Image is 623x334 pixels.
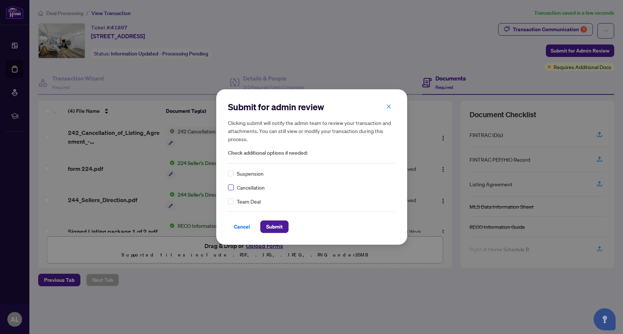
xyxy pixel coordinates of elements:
h5: Clicking submit will notify the admin team to review your transaction and attachments. You can st... [228,119,395,143]
span: Submit [266,221,283,233]
span: Cancellation [237,183,265,191]
button: Submit [260,220,289,233]
span: Team Deal [237,197,261,205]
button: Open asap [594,308,616,330]
button: Cancel [228,220,256,233]
span: Check additional options if needed: [228,149,395,157]
h2: Submit for admin review [228,101,395,113]
span: close [386,104,391,109]
span: Cancel [234,221,250,233]
span: Suspension [237,169,264,177]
